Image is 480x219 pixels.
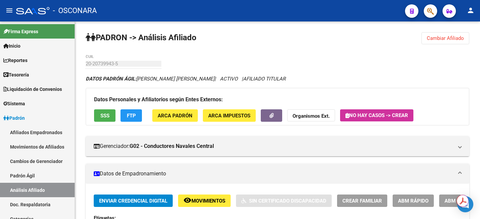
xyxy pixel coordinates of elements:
[345,112,408,118] span: No hay casos -> Crear
[236,195,332,207] button: Sin Certificado Discapacidad
[178,195,231,207] button: Movimientos
[439,195,461,207] button: ABM
[191,198,225,204] span: Movimientos
[3,42,20,50] span: Inicio
[94,170,453,177] mat-panel-title: Datos de Empadronamiento
[94,109,115,122] button: SSS
[467,6,475,14] mat-icon: person
[158,113,192,119] span: ARCA Padrón
[287,109,335,122] button: Organismos Ext.
[398,198,428,204] span: ABM Rápido
[342,198,382,204] span: Crear Familiar
[337,195,387,207] button: Crear Familiar
[94,195,173,207] button: Enviar Credencial Digital
[121,109,142,122] button: FTP
[3,86,62,93] span: Liquidación de Convenios
[3,71,29,78] span: Tesorería
[3,114,25,122] span: Padrón
[86,76,215,82] span: [PERSON_NAME] [PERSON_NAME]
[3,28,38,35] span: Firma Express
[53,3,97,18] span: - OSCONARA
[86,33,196,42] strong: PADRON -> Análisis Afiliado
[86,76,286,82] i: | ACTIVO |
[340,109,413,121] button: No hay casos -> Crear
[203,109,256,122] button: ARCA Impuestos
[86,164,469,184] mat-expansion-panel-header: Datos de Empadronamiento
[393,195,434,207] button: ABM Rápido
[152,109,198,122] button: ARCA Padrón
[100,113,109,119] span: SSS
[293,113,330,119] strong: Organismos Ext.
[130,143,214,150] strong: G02 - Conductores Navales Central
[86,76,136,82] strong: DATOS PADRÓN ÁGIL:
[86,136,469,156] mat-expansion-panel-header: Gerenciador:G02 - Conductores Navales Central
[5,6,13,14] mat-icon: menu
[427,35,464,41] span: Cambiar Afiliado
[99,198,167,204] span: Enviar Credencial Digital
[3,100,25,107] span: Sistema
[249,198,326,204] span: Sin Certificado Discapacidad
[243,76,286,82] span: AFILIADO TITULAR
[94,95,461,104] h3: Datos Personales y Afiliatorios según Entes Externos:
[208,113,250,119] span: ARCA Impuestos
[127,113,136,119] span: FTP
[445,198,456,204] span: ABM
[3,57,27,64] span: Reportes
[183,196,191,204] mat-icon: remove_red_eye
[421,32,469,44] button: Cambiar Afiliado
[94,143,453,150] mat-panel-title: Gerenciador:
